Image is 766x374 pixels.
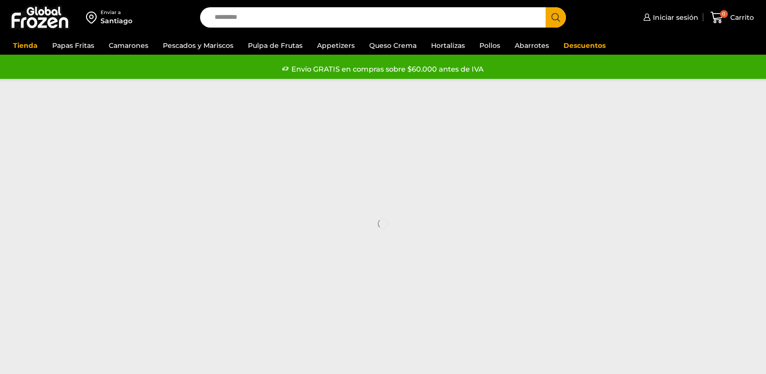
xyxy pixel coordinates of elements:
[641,8,698,27] a: Iniciar sesión
[86,9,101,26] img: address-field-icon.svg
[546,7,566,28] button: Search button
[101,16,132,26] div: Santiago
[650,13,698,22] span: Iniciar sesión
[510,36,554,55] a: Abarrotes
[104,36,153,55] a: Camarones
[708,6,756,29] a: 0 Carrito
[475,36,505,55] a: Pollos
[101,9,132,16] div: Enviar a
[47,36,99,55] a: Papas Fritas
[728,13,754,22] span: Carrito
[364,36,421,55] a: Queso Crema
[312,36,360,55] a: Appetizers
[426,36,470,55] a: Hortalizas
[8,36,43,55] a: Tienda
[243,36,307,55] a: Pulpa de Frutas
[158,36,238,55] a: Pescados y Mariscos
[720,10,728,18] span: 0
[559,36,610,55] a: Descuentos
